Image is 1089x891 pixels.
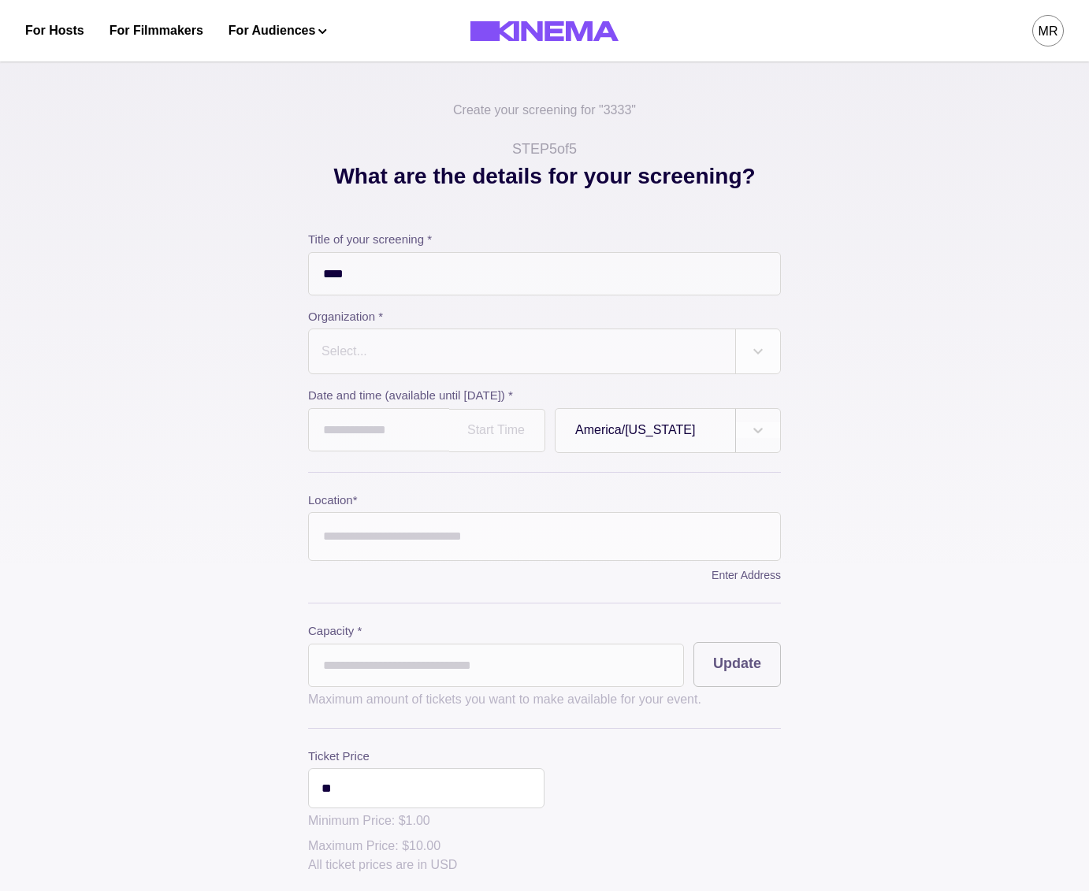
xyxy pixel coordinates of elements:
[308,837,544,856] p: Maximum Price: $ 10.00
[512,139,577,160] p: STEP 5 of 5
[229,21,327,40] button: For Audiences
[308,561,781,584] p: Enter Address
[308,387,771,405] label: Date and time (available until [DATE]) *
[453,101,636,139] p: Create your screening for " 3333 "
[308,856,544,874] p: All ticket prices are in USD
[308,811,544,830] p: Minimum Price: $ 1.00
[693,642,781,687] button: Update
[110,21,203,40] a: For Filmmakers
[308,308,771,326] label: Organization *
[25,21,84,40] a: For Hosts
[308,690,781,709] p: Maximum amount of tickets you want to make available for your event.
[308,622,684,640] label: Capacity *
[467,424,526,436] div: Start Time
[333,160,755,231] p: What are the details for your screening?
[1039,22,1058,41] div: MR
[321,342,367,361] div: Select...
[308,231,781,249] label: Title of your screening *
[308,748,544,766] label: Ticket Price
[308,492,781,510] label: Location *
